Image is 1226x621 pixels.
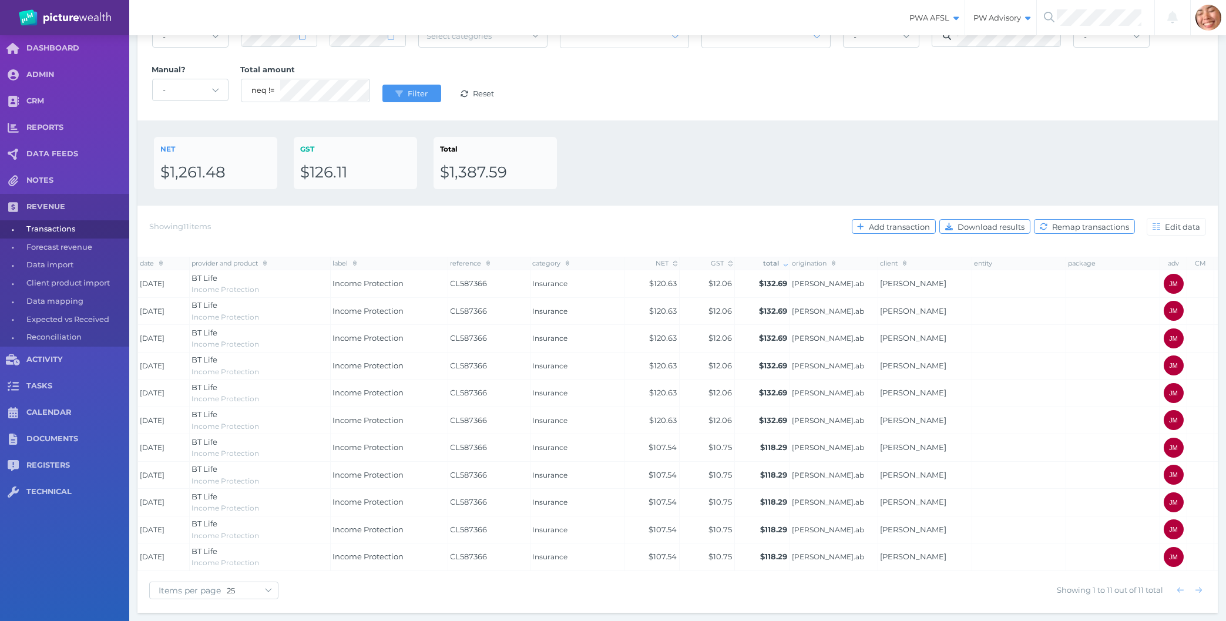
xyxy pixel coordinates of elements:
span: Insurance [533,307,622,316]
span: [PERSON_NAME].ab [792,334,876,343]
span: REVENUE [26,202,129,212]
span: $118.29 [761,497,788,506]
span: $107.54 [649,497,677,506]
span: [PERSON_NAME].ab [792,361,876,371]
span: Insurance [533,416,622,425]
span: Income Protection [192,422,260,431]
td: [DATE] [138,516,190,543]
span: CL587366 [451,387,528,399]
div: Jonathon Martino [1164,274,1184,294]
span: JM [1169,526,1178,533]
span: Reset [471,89,499,98]
span: [PERSON_NAME].ab [792,416,876,425]
span: Income Protection [333,306,404,315]
td: Cotter.ab [790,407,878,434]
span: $12.06 [709,306,733,315]
div: $1,387.59 [440,163,550,183]
span: REGISTERS [26,461,129,471]
span: CL587366 [451,360,528,372]
button: Reset [448,85,507,102]
td: [DATE] [138,461,190,489]
td: Insurance [530,434,624,462]
span: GST [300,145,314,153]
div: Jonathon Martino [1164,492,1184,512]
td: Insurance [530,380,624,407]
td: CL587366 [448,543,530,571]
span: Showing 1 to 11 out of 11 total [1057,585,1163,595]
td: Insurance [530,352,624,380]
span: Income Protection [192,313,260,321]
span: TASKS [26,381,129,391]
td: Cotter.ab [790,380,878,407]
span: $10.75 [709,525,733,534]
span: Data import [26,256,125,274]
span: Select categories [427,31,492,41]
span: $118.29 [761,552,788,561]
a: [PERSON_NAME] [881,415,947,425]
span: $132.69 [760,361,788,370]
span: label [333,259,357,267]
span: Manual? [152,65,186,74]
td: Cotter.ab [790,434,878,462]
span: CRM [26,96,129,106]
td: CL587366 [448,407,530,434]
td: Insurance [530,543,624,571]
span: $120.63 [650,306,677,315]
td: Cotter.ab [790,489,878,516]
td: Insurance [530,407,624,434]
span: Transactions [26,220,125,239]
span: Data mapping [26,293,125,311]
span: Insurance [533,279,622,288]
span: [PERSON_NAME].ab [792,552,876,562]
a: [PERSON_NAME] [881,470,947,479]
span: Add transaction [866,222,935,231]
span: $132.69 [760,278,788,288]
span: Income Protection [333,442,404,452]
span: Total [440,145,458,153]
span: Reconciliation [26,328,125,347]
td: CL587366 [448,489,530,516]
span: CL587366 [451,551,528,563]
span: BT Life [192,300,218,310]
td: [DATE] [138,297,190,325]
span: $10.75 [709,470,733,479]
span: JM [1169,335,1178,342]
span: CL587366 [451,442,528,454]
span: CALENDAR [26,408,129,418]
div: Jonathon Martino [1164,438,1184,458]
td: Insurance [530,297,624,325]
span: [PERSON_NAME].ab [792,279,876,288]
span: $107.54 [649,442,677,452]
a: [PERSON_NAME] [881,525,947,534]
span: Client product import [26,274,125,293]
a: [PERSON_NAME] [881,333,947,343]
span: Income Protection [192,449,260,458]
span: Items per page [150,585,227,596]
span: [PERSON_NAME].ab [792,388,876,398]
span: Income Protection [192,367,260,376]
span: JM [1169,417,1178,424]
span: total [763,259,788,267]
td: [DATE] [138,270,190,298]
button: Show previous page [1173,583,1188,597]
span: $120.63 [650,388,677,397]
span: Remap transactions [1050,222,1134,231]
span: date [140,259,163,267]
td: Insurance [530,325,624,353]
span: [PERSON_NAME].ab [792,443,876,452]
span: JM [1169,444,1178,451]
td: CL587366 [448,270,530,298]
div: $126.11 [300,163,411,183]
span: Insurance [533,388,622,398]
span: ADMIN [26,70,129,80]
span: CL587366 [451,496,528,508]
td: Cotter.ab [790,461,878,489]
span: Insurance [533,471,622,480]
span: Filter [405,89,433,98]
td: Cotter.ab [790,270,878,298]
span: $12.06 [709,415,733,425]
button: Remap transactions [1034,219,1135,234]
span: Income Protection [192,476,260,485]
th: package [1066,257,1160,270]
span: Income Protection [192,503,260,512]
